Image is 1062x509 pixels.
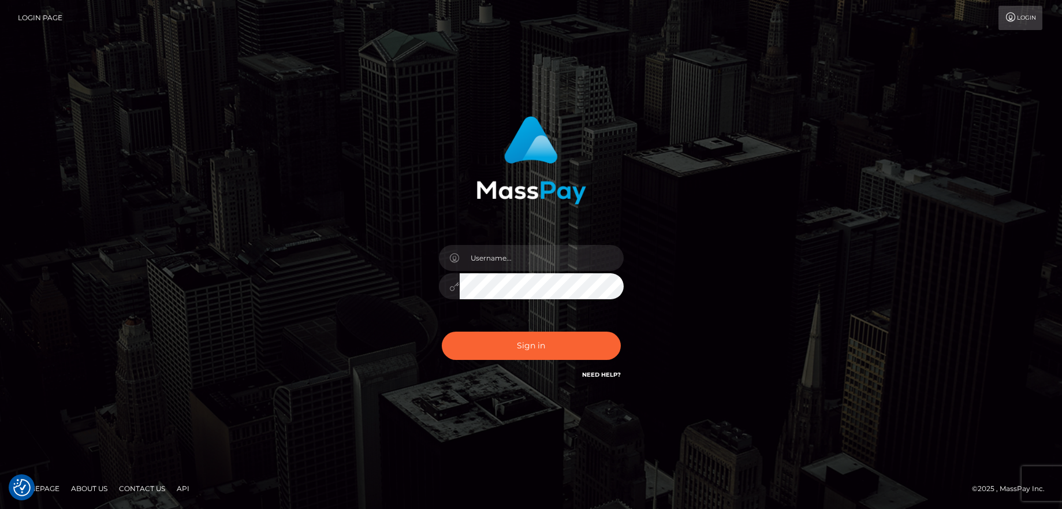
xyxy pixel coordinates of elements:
a: Login Page [18,6,62,30]
img: MassPay Login [476,116,586,205]
div: © 2025 , MassPay Inc. [972,482,1053,495]
input: Username... [460,245,624,271]
a: API [172,480,194,497]
a: Homepage [13,480,64,497]
button: Sign in [442,332,621,360]
img: Revisit consent button [13,479,31,496]
button: Consent Preferences [13,479,31,496]
a: Contact Us [114,480,170,497]
a: Need Help? [582,371,621,378]
a: Login [998,6,1042,30]
a: About Us [66,480,112,497]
